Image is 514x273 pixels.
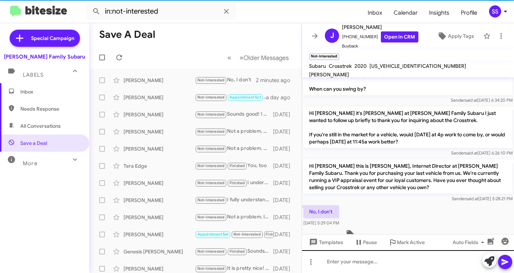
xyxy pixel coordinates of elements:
span: Not-Interested [197,95,225,100]
span: Sender [DATE] 6:34:20 PM [451,97,513,103]
div: [DATE] [273,265,296,272]
div: Not a problem. If i may ask, what did you end up purchasing? [195,213,273,221]
input: Search [86,3,236,20]
p: No, I don't [303,205,339,218]
div: [PERSON_NAME] [124,128,195,135]
span: Not-Interested [197,215,225,219]
span: Subaru [309,63,326,69]
span: Not-Interested [197,163,225,168]
p: Hi [PERSON_NAME] this is [PERSON_NAME], Internet Director at [PERSON_NAME] Family Subaru. Thank y... [303,160,513,194]
div: [PERSON_NAME] [124,94,195,101]
div: [PERSON_NAME] [124,111,195,118]
button: Next [235,50,293,65]
div: Tera Edge [124,162,195,170]
div: [PERSON_NAME] [124,77,195,84]
div: Sounds great! I will go ahead and update our system. [195,247,273,256]
span: » [240,53,243,62]
span: Not-Interested [233,232,261,237]
span: Templates [308,236,343,249]
span: Save a Deal [20,140,47,147]
button: Apply Tags [431,30,480,42]
span: Not-Interested [197,181,225,185]
div: 2 minutes ago [256,77,296,84]
span: [PHONE_NUMBER] [342,31,418,42]
span: Not-Interested [197,266,225,271]
span: Tagged as 'Not-Interested' on [DATE] 5:29:07 PM [343,229,473,240]
div: [DATE] [273,248,296,255]
div: [DATE] [273,214,296,221]
div: [DATE] [273,128,296,135]
div: I fully understand. Congratulations i hope you have a great rest of your day! [195,230,273,238]
span: Not-Interested [197,112,225,117]
div: [PERSON_NAME] [124,231,195,238]
button: Pause [349,236,383,249]
span: Auto Fields [453,236,487,249]
div: [PERSON_NAME] [124,265,195,272]
a: Inbox [362,2,388,23]
span: Buyback [342,42,418,50]
span: Labels [23,72,44,78]
span: said at [465,97,477,103]
span: 2020 [354,63,367,69]
span: Mark Active [397,236,425,249]
span: Needs Response [20,105,81,112]
div: SS [489,5,501,17]
span: [PERSON_NAME] [309,71,349,78]
button: Auto Fields [447,236,493,249]
div: You, too [195,162,273,170]
span: Calendar [388,2,423,23]
span: All Conversations [20,122,61,130]
span: More [23,160,37,167]
span: Not-Interested [197,78,225,82]
button: Templates [302,236,349,249]
span: said at [466,196,478,201]
div: [DATE] [273,162,296,170]
span: Appointment Set [197,232,229,237]
div: Sounds good! I hope you have a great rest of your day! [195,110,273,118]
div: I understand sir. Not a problem. You have a great rest of your day! [195,179,273,187]
a: Insights [423,2,455,23]
div: [DATE] [273,180,296,187]
span: Sender [DATE] 6:26:10 PM [451,150,513,156]
div: [DATE] [273,145,296,152]
div: I fully understand. I hope you have a great rest of your day! [195,196,273,204]
h1: Save a Deal [99,29,155,40]
span: Finished [230,163,245,168]
span: Pause [363,236,377,249]
div: [PERSON_NAME] [124,180,195,187]
div: [PERSON_NAME] [124,145,195,152]
div: [DATE] [273,197,296,204]
button: SS [483,5,506,17]
span: Not-Interested [197,198,225,202]
a: Special Campaign [10,30,80,47]
span: [DATE] 5:29:04 PM [303,220,339,226]
div: [DATE] [273,111,296,118]
div: [PERSON_NAME] [124,197,195,204]
span: Finished [266,232,281,237]
span: Apply Tags [448,30,474,42]
div: Not a problem. Would you consider trading up into a Newer vehicle? [195,127,273,136]
button: Mark Active [383,236,430,249]
div: [DATE] [273,231,296,238]
div: Genesis [PERSON_NAME] [124,248,195,255]
a: Profile [455,2,483,23]
span: [PERSON_NAME] [342,23,418,31]
span: Sender [DATE] 5:28:21 PM [452,196,513,201]
span: Finished [230,181,245,185]
span: Not-Interested [197,146,225,151]
a: Open in CRM [381,31,418,42]
div: No, I don't [195,76,256,84]
div: 👍 [195,93,266,101]
span: [US_VEHICLE_IDENTIFICATION_NUMBER] [369,63,466,69]
div: a day ago [266,94,296,101]
span: Appointment Set [230,95,261,100]
span: Inbox [20,88,81,95]
span: Crosstrek [329,63,352,69]
p: Hi [PERSON_NAME] it's [PERSON_NAME] at [PERSON_NAME] Family Subaru I just wanted to follow up bri... [303,107,513,148]
nav: Page navigation example [223,50,293,65]
div: Not a problem. We would love to discuss trading it in for a newer subaru! [195,145,273,153]
div: [PERSON_NAME] [124,214,195,221]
